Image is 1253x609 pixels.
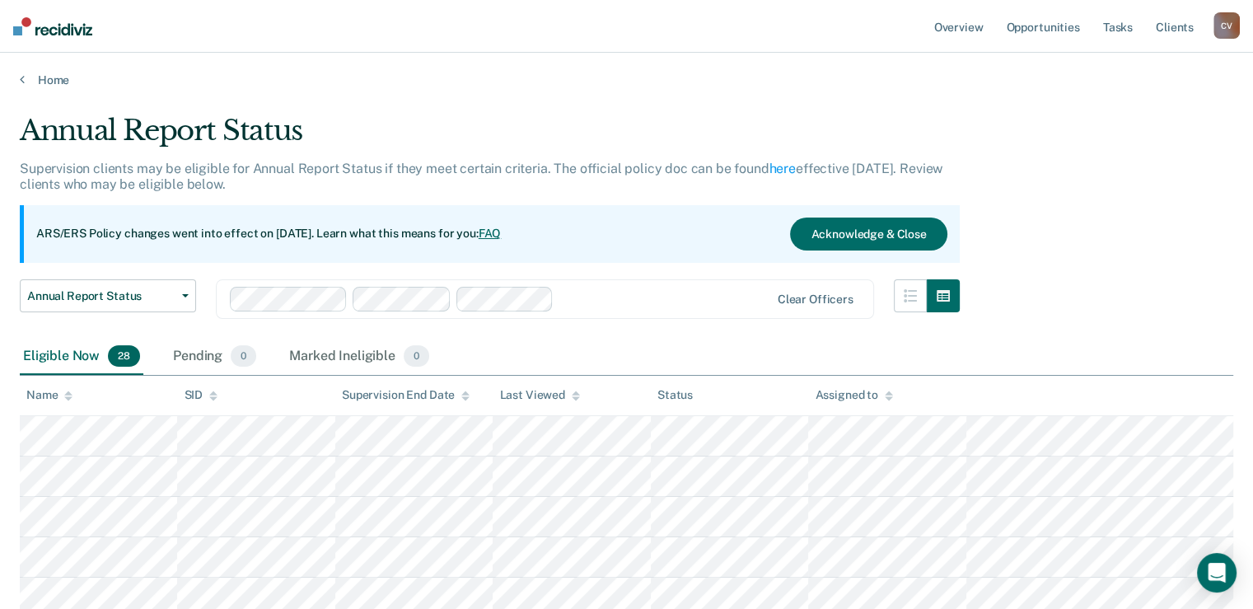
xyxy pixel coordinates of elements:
[36,226,501,242] p: ARS/ERS Policy changes went into effect on [DATE]. Learn what this means for you:
[404,345,429,367] span: 0
[20,73,1233,87] a: Home
[20,161,942,192] p: Supervision clients may be eligible for Annual Report Status if they meet certain criteria. The o...
[231,345,256,367] span: 0
[1213,12,1240,39] button: CV
[1213,12,1240,39] div: C V
[184,388,217,402] div: SID
[26,388,72,402] div: Name
[108,345,140,367] span: 28
[778,293,853,307] div: Clear officers
[20,279,196,312] button: Annual Report Status
[815,388,892,402] div: Assigned to
[1197,553,1237,593] div: Open Intercom Messenger
[286,339,432,375] div: Marked Ineligible0
[170,339,259,375] div: Pending0
[27,289,175,303] span: Annual Report Status
[657,388,693,402] div: Status
[769,161,796,176] a: here
[13,17,92,35] img: Recidiviz
[20,339,143,375] div: Eligible Now28
[479,227,502,240] a: FAQ
[790,218,947,251] button: Acknowledge & Close
[20,114,960,161] div: Annual Report Status
[342,388,470,402] div: Supervision End Date
[499,388,579,402] div: Last Viewed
